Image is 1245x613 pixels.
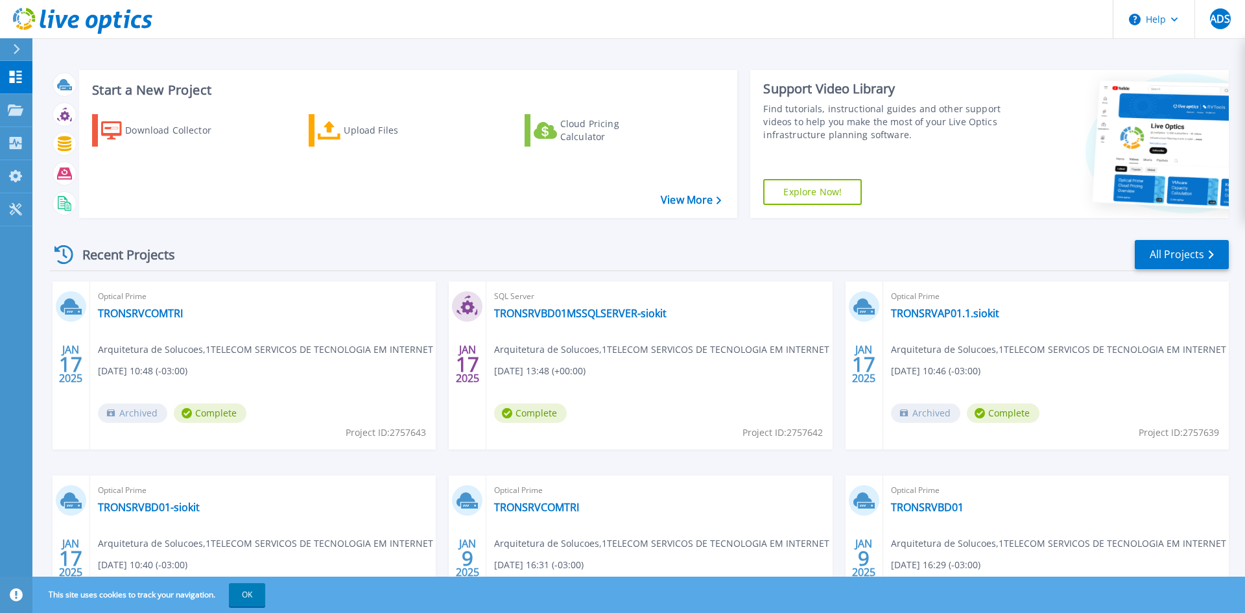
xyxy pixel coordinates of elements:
[891,307,999,320] a: TRONSRVAP01.1.siokit
[494,343,829,357] span: Arquitetura de Solucoes , 1TELECOM SERVICOS DE TECNOLOGIA EM INTERNET
[763,179,862,205] a: Explore Now!
[456,359,479,370] span: 17
[58,535,83,582] div: JAN 2025
[59,359,82,370] span: 17
[891,501,964,514] a: TRONSRVBD01
[494,289,824,304] span: SQL Server
[462,553,473,564] span: 9
[125,117,229,143] div: Download Collector
[98,501,200,514] a: TRONSRVBD01-siokit
[1210,14,1230,24] span: ADS
[309,114,453,147] a: Upload Files
[891,343,1226,357] span: Arquitetura de Solucoes , 1TELECOM SERVICOS DE TECNOLOGIA EM INTERNET
[50,239,193,270] div: Recent Projects
[661,194,721,206] a: View More
[344,117,447,143] div: Upload Files
[494,307,667,320] a: TRONSRVBD01MSSQLSERVER-siokit
[967,403,1039,423] span: Complete
[494,483,824,498] span: Optical Prime
[891,483,1221,498] span: Optical Prime
[1135,240,1229,269] a: All Projects
[346,426,426,440] span: Project ID: 2757643
[98,483,428,498] span: Optical Prime
[851,341,876,388] div: JAN 2025
[525,114,669,147] a: Cloud Pricing Calculator
[891,536,1226,551] span: Arquitetura de Solucoes , 1TELECOM SERVICOS DE TECNOLOGIA EM INTERNET
[852,359,875,370] span: 17
[494,501,579,514] a: TRONSRVCOMTRI
[98,364,187,378] span: [DATE] 10:48 (-03:00)
[98,403,167,423] span: Archived
[98,536,433,551] span: Arquitetura de Solucoes , 1TELECOM SERVICOS DE TECNOLOGIA EM INTERNET
[59,553,82,564] span: 17
[891,558,980,572] span: [DATE] 16:29 (-03:00)
[494,558,584,572] span: [DATE] 16:31 (-03:00)
[98,307,183,320] a: TRONSRVCOMTRI
[455,341,480,388] div: JAN 2025
[763,80,1007,97] div: Support Video Library
[36,583,265,607] span: This site uses cookies to track your navigation.
[92,114,237,147] a: Download Collector
[98,558,187,572] span: [DATE] 10:40 (-03:00)
[92,83,721,97] h3: Start a New Project
[58,341,83,388] div: JAN 2025
[763,102,1007,141] div: Find tutorials, instructional guides and other support videos to help you make the most of your L...
[851,535,876,582] div: JAN 2025
[229,583,265,607] button: OK
[494,536,829,551] span: Arquitetura de Solucoes , 1TELECOM SERVICOS DE TECNOLOGIA EM INTERNET
[560,117,664,143] div: Cloud Pricing Calculator
[494,403,567,423] span: Complete
[455,535,480,582] div: JAN 2025
[174,403,246,423] span: Complete
[98,343,433,357] span: Arquitetura de Solucoes , 1TELECOM SERVICOS DE TECNOLOGIA EM INTERNET
[742,426,823,440] span: Project ID: 2757642
[858,553,870,564] span: 9
[494,364,586,378] span: [DATE] 13:48 (+00:00)
[98,289,428,304] span: Optical Prime
[891,403,960,423] span: Archived
[891,289,1221,304] span: Optical Prime
[891,364,980,378] span: [DATE] 10:46 (-03:00)
[1139,426,1219,440] span: Project ID: 2757639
